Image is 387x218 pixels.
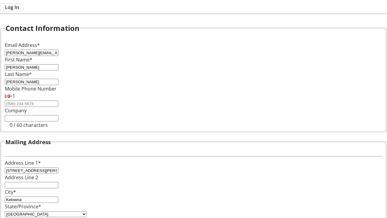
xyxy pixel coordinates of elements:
[5,23,80,34] h2: Contact Information
[10,122,48,128] tr-character-limit: 0 / 60 characters
[5,167,58,174] input: Address
[5,71,32,78] label: Last Name*
[5,138,51,146] h3: Mailing Address
[5,4,19,11] span: Log In
[5,85,57,92] label: Mobile Phone Number
[5,101,58,107] input: (506) 234-5678
[5,107,27,114] label: Company
[5,174,38,181] label: Address Line 2
[5,189,16,195] label: City*
[5,42,40,48] label: Email Address*
[5,160,41,166] label: Address Line 1*
[5,56,32,63] label: First Name*
[5,197,58,203] input: City
[5,203,41,210] label: State/Province*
